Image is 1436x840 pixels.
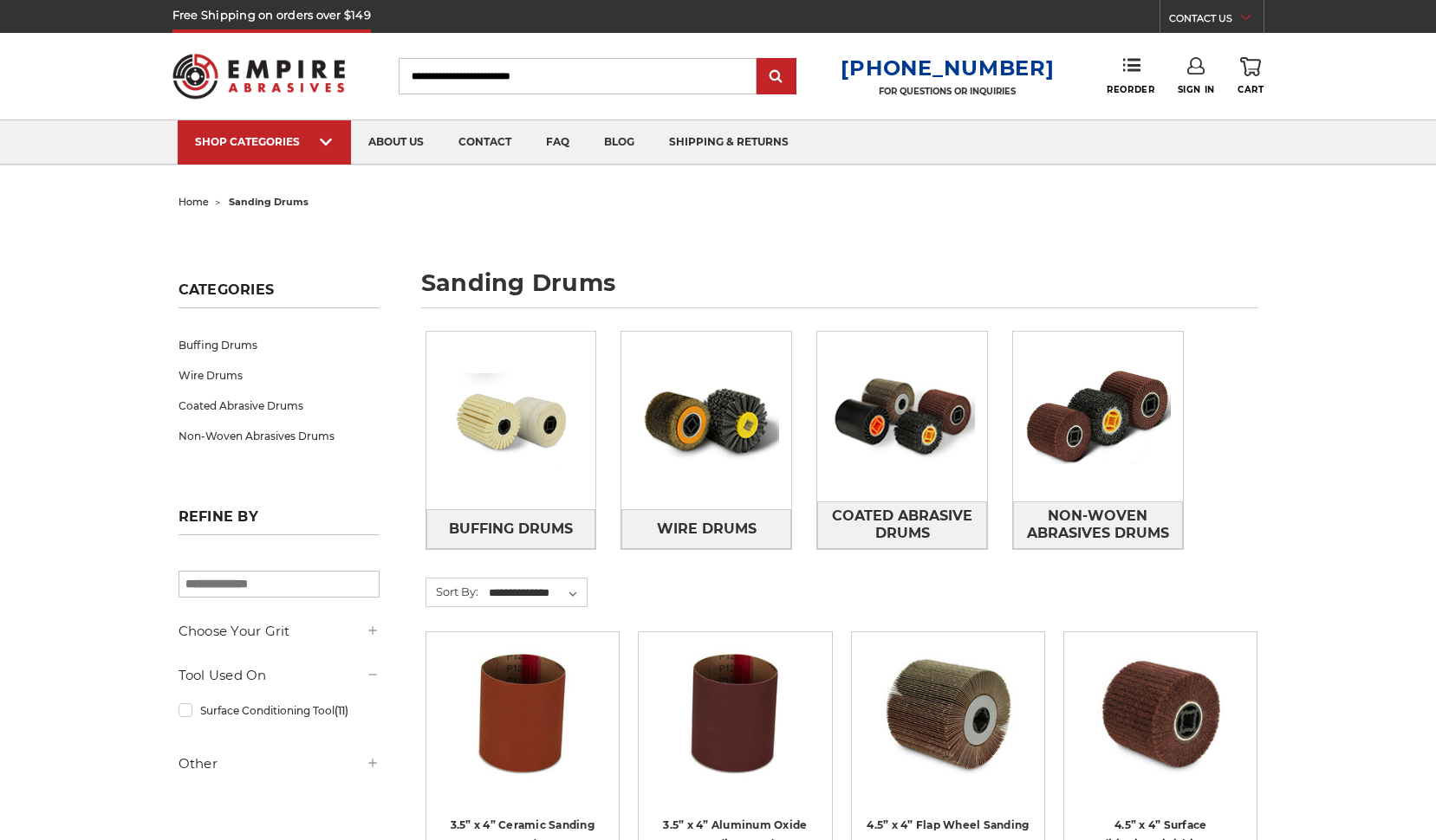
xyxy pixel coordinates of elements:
a: contact [441,120,529,165]
span: Buffing Drums [449,514,573,544]
a: [PHONE_NUMBER] [841,55,1054,81]
span: Coated Abrasive Drums [818,501,986,548]
a: Wire Drums [621,509,791,548]
div: SHOP CATEGORIES [195,135,334,148]
a: Quick view [888,696,1008,731]
h5: Other [179,753,380,774]
a: Wire Drums [179,360,380,391]
img: Wire Drums [621,336,791,506]
a: Coated Abrasive Drums [817,501,987,549]
a: home [179,196,209,208]
a: 3.5x4 inch ceramic sanding band for expanding rubber drum [439,644,607,812]
h5: Refine by [179,508,380,535]
span: Sign In [1178,84,1215,95]
a: Non-Woven Abrasives Drums [179,421,380,451]
a: blog [587,120,652,165]
img: Buffing Drums [426,361,596,481]
input: Submit [759,60,794,94]
img: 4.5 inch x 4 inch flap wheel sanding drum [879,644,1017,783]
a: Quick view [675,696,795,731]
span: Cart [1238,84,1264,95]
h5: Choose Your Grit [179,621,380,642]
a: shipping & returns [652,120,806,165]
select: Sort By: [486,580,587,606]
a: Quick view [463,696,582,731]
a: faq [529,120,587,165]
a: 4.5 inch x 4 inch flap wheel sanding drum [864,644,1032,812]
a: Surface Conditioning Tool(11) [179,695,380,726]
p: FOR QUESTIONS OR INQUIRIES [841,86,1054,97]
span: Reorder [1107,84,1154,95]
img: 4.5 Inch Surface Conditioning Finishing Drum [1091,644,1230,783]
img: Empire Abrasives [172,42,346,110]
h5: Categories [179,281,380,308]
a: Cart [1238,57,1264,95]
img: Coated Abrasive Drums [817,357,987,476]
a: Buffing Drums [426,509,596,548]
a: Buffing Drums [179,330,380,360]
a: Non-Woven Abrasives Drums [1013,501,1183,549]
a: 3.5x4 inch sanding band for expanding rubber drum [651,644,819,812]
span: (11) [335,704,348,717]
img: 3.5x4 inch ceramic sanding band for expanding rubber drum [453,644,592,783]
img: 3.5x4 inch sanding band for expanding rubber drum [666,644,804,783]
span: sanding drums [229,196,309,208]
a: 4.5 Inch Surface Conditioning Finishing Drum [1076,644,1244,812]
h1: sanding drums [421,271,1258,308]
a: Reorder [1107,57,1154,94]
span: Non-Woven Abrasives Drums [1014,501,1182,548]
label: Sort By: [426,578,478,604]
a: CONTACT US [1169,9,1264,33]
a: about us [351,120,441,165]
span: Wire Drums [657,514,757,544]
a: Quick view [1101,696,1220,731]
img: Non-Woven Abrasives Drums [1013,357,1183,476]
h5: Tool Used On [179,665,380,686]
a: Coated Abrasive Drums [179,391,380,421]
